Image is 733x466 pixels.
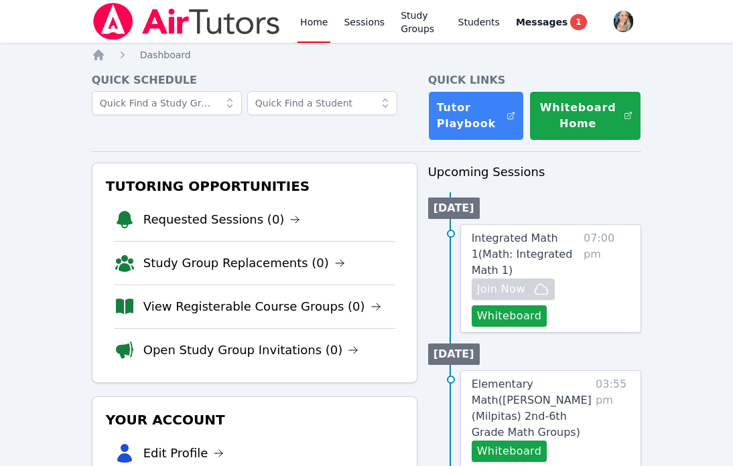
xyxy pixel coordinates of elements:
a: Requested Sessions (0) [143,210,301,229]
li: [DATE] [428,198,480,219]
a: Dashboard [140,48,191,62]
span: Elementary Math ( [PERSON_NAME] (Milpitas) 2nd-6th Grade Math Groups ) [472,378,592,439]
nav: Breadcrumb [92,48,642,62]
a: Open Study Group Invitations (0) [143,341,359,360]
h4: Quick Links [428,72,642,88]
input: Quick Find a Student [247,91,397,115]
span: Join Now [477,281,525,297]
span: 03:55 pm [596,376,630,462]
span: Dashboard [140,50,191,60]
button: Join Now [472,279,555,300]
a: Integrated Math 1(Math: Integrated Math 1) [472,230,578,279]
a: Elementary Math([PERSON_NAME] (Milpitas) 2nd-6th Grade Math Groups) [472,376,592,441]
a: Study Group Replacements (0) [143,254,345,273]
li: [DATE] [428,343,480,365]
a: View Registerable Course Groups (0) [143,297,381,316]
h4: Quick Schedule [92,72,417,88]
a: Edit Profile [143,444,224,463]
input: Quick Find a Study Group [92,91,242,115]
h3: Upcoming Sessions [428,163,642,181]
button: Whiteboard [472,305,547,327]
button: Whiteboard Home [529,91,642,141]
h3: Your Account [103,408,406,432]
h3: Tutoring Opportunities [103,174,406,198]
button: Whiteboard [472,441,547,462]
span: 1 [570,14,586,30]
a: Tutor Playbook [428,91,524,141]
span: Messages [516,15,568,29]
span: Integrated Math 1 ( Math: Integrated Math 1 ) [472,232,573,277]
img: Air Tutors [92,3,281,40]
span: 07:00 pm [584,230,630,327]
